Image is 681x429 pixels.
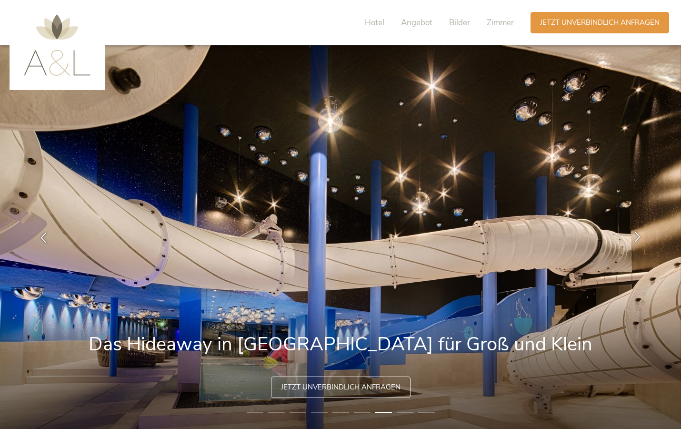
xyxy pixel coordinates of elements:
[540,18,660,28] span: Jetzt unverbindlich anfragen
[487,17,514,28] span: Zimmer
[365,17,384,28] span: Hotel
[281,382,401,392] span: Jetzt unverbindlich anfragen
[449,17,470,28] span: Bilder
[401,17,432,28] span: Angebot
[24,14,90,76] img: AMONTI & LUNARIS Wellnessresort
